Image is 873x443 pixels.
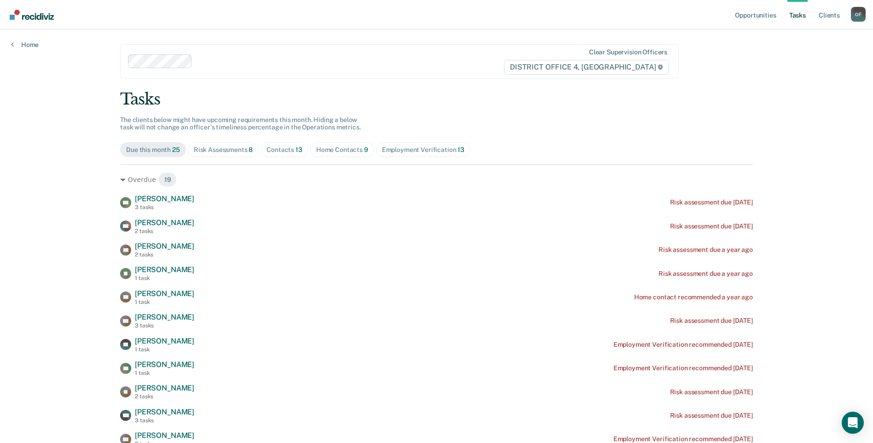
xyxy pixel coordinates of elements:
[135,194,194,203] span: [PERSON_NAME]
[670,222,753,230] div: Risk assessment due [DATE]
[851,7,866,22] button: Profile dropdown button
[135,228,194,234] div: 2 tasks
[135,251,194,258] div: 2 tasks
[135,218,194,227] span: [PERSON_NAME]
[589,48,667,56] div: Clear supervision officers
[120,116,361,131] span: The clients below might have upcoming requirements this month. Hiding a below task will not chang...
[135,384,194,392] span: [PERSON_NAME]
[295,146,302,153] span: 13
[135,275,194,281] div: 1 task
[135,289,194,298] span: [PERSON_NAME]
[382,146,464,154] div: Employment Verification
[10,10,54,20] img: Recidiviz
[135,299,194,305] div: 1 task
[249,146,253,153] span: 8
[135,417,194,424] div: 3 tasks
[613,435,753,443] div: Employment Verification recommended [DATE]
[842,412,864,434] div: Open Intercom Messenger
[135,431,194,440] span: [PERSON_NAME]
[135,204,194,210] div: 3 tasks
[194,146,253,154] div: Risk Assessments
[670,317,753,325] div: Risk assessment due [DATE]
[11,41,39,49] a: Home
[172,146,180,153] span: 25
[504,60,669,75] span: DISTRICT OFFICE 4, [GEOGRAPHIC_DATA]
[158,172,177,187] span: 19
[634,293,753,301] div: Home contact recommended a year ago
[613,364,753,372] div: Employment Verification recommended [DATE]
[613,341,753,349] div: Employment Verification recommended [DATE]
[135,313,194,321] span: [PERSON_NAME]
[135,408,194,416] span: [PERSON_NAME]
[659,270,753,278] div: Risk assessment due a year ago
[266,146,302,154] div: Contacts
[316,146,368,154] div: Home Contacts
[120,172,753,187] div: Overdue 19
[135,265,194,274] span: [PERSON_NAME]
[457,146,464,153] span: 13
[135,393,194,400] div: 2 tasks
[135,360,194,369] span: [PERSON_NAME]
[670,388,753,396] div: Risk assessment due [DATE]
[851,7,866,22] div: O F
[135,242,194,251] span: [PERSON_NAME]
[670,412,753,420] div: Risk assessment due [DATE]
[135,370,194,376] div: 1 task
[659,246,753,254] div: Risk assessment due a year ago
[135,322,194,329] div: 3 tasks
[135,337,194,345] span: [PERSON_NAME]
[135,346,194,353] div: 1 task
[126,146,180,154] div: Due this month
[120,90,753,109] div: Tasks
[670,198,753,206] div: Risk assessment due [DATE]
[364,146,368,153] span: 9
